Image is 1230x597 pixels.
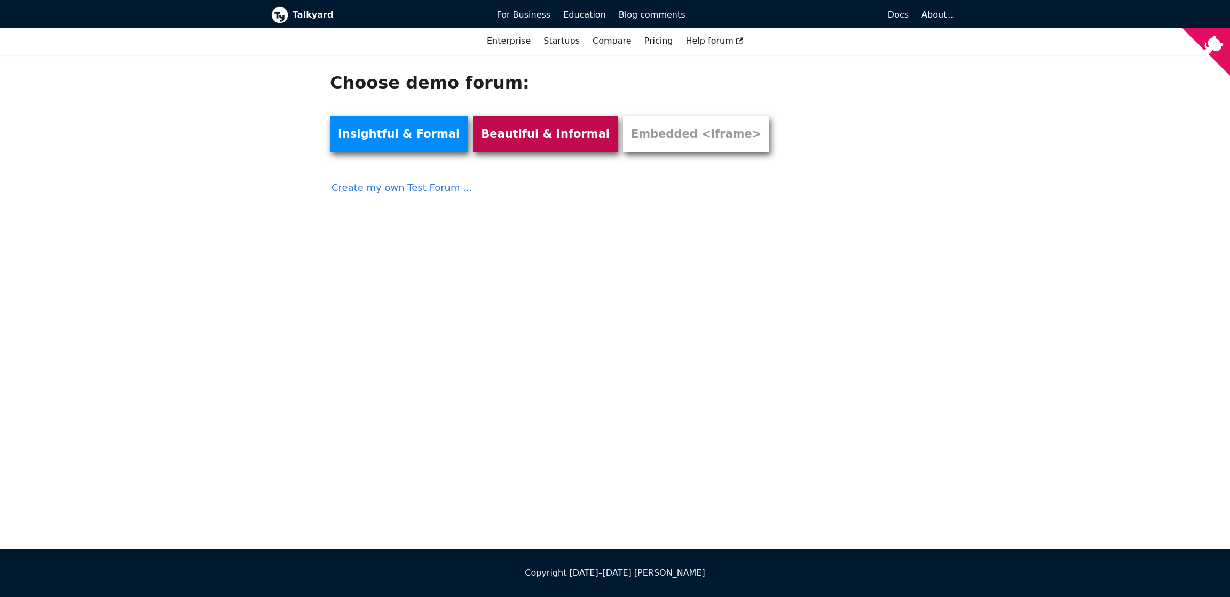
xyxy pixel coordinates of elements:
a: Beautiful & Informal [473,116,618,152]
a: Education [557,6,612,24]
a: Docs [692,6,916,24]
a: Startups [537,32,586,50]
a: Enterprise [480,32,537,50]
span: Education [563,10,606,20]
a: Compare [593,36,632,46]
a: Blog comments [612,6,692,24]
b: Talkyard [293,8,482,22]
a: Create my own Test Forum ... [330,172,783,196]
a: Talkyard logoTalkyard [271,6,482,23]
span: Blog comments [619,10,685,20]
a: Embedded <iframe> [623,116,769,152]
img: Talkyard logo [271,6,288,23]
a: About [921,10,952,20]
span: Docs [888,10,909,20]
a: For Business [491,6,557,24]
a: Help forum [679,32,750,50]
a: Pricing [638,32,680,50]
span: Help forum [685,36,743,46]
span: For Business [497,10,551,20]
a: Insightful & Formal [330,116,468,152]
div: Copyright [DATE]–[DATE] [PERSON_NAME] [271,566,959,580]
h1: Choose demo forum: [330,72,783,93]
